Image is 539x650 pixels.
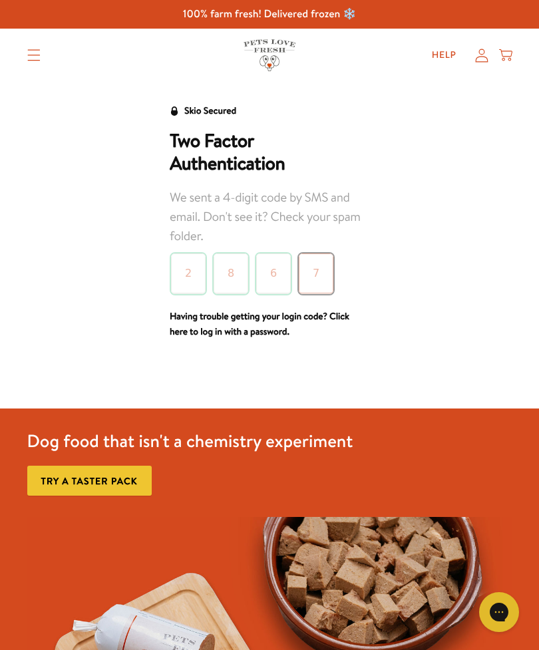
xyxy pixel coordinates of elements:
[472,587,526,637] iframe: Gorgias live chat messenger
[184,103,236,119] div: Skio Secured
[244,39,295,71] img: Pets Love Fresh
[17,39,51,72] summary: Translation missing: en.sections.header.menu
[170,309,349,339] a: Having trouble getting your login code? Click here to log in with a password.
[27,430,353,452] h3: Dog food that isn't a chemistry experiment
[170,106,179,116] svg: Security
[421,42,467,69] a: Help
[170,130,369,175] h2: Two Factor Authentication
[27,466,152,496] a: Try a taster pack
[170,103,236,130] a: Skio Secured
